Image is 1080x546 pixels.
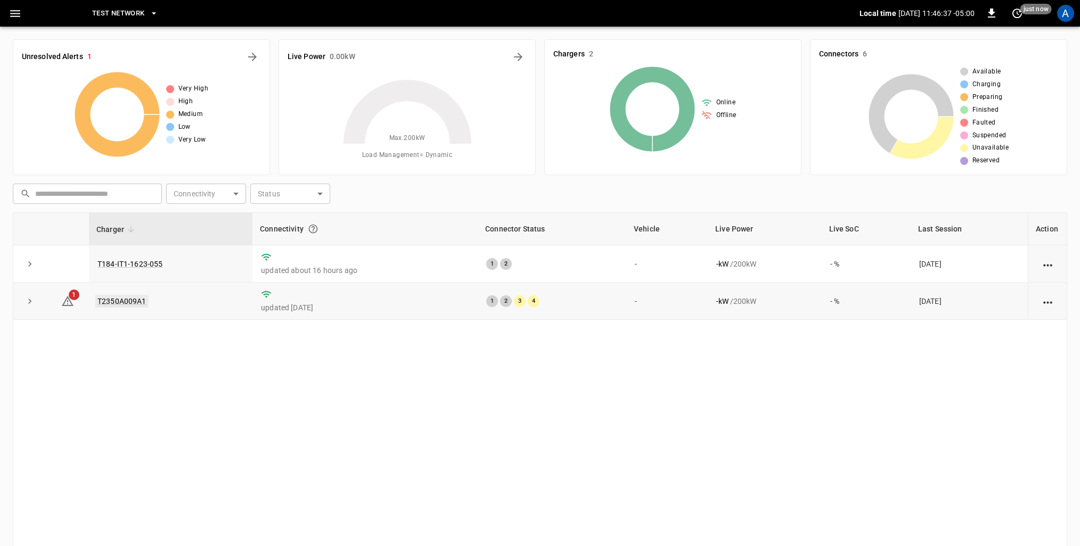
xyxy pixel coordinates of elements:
[1057,5,1074,22] div: profile-icon
[860,8,896,19] p: Local time
[96,223,138,236] span: Charger
[330,51,355,63] h6: 0.00 kW
[716,259,729,269] p: - kW
[244,48,261,65] button: All Alerts
[500,258,512,270] div: 2
[863,48,867,60] h6: 6
[819,48,858,60] h6: Connectors
[911,213,1028,245] th: Last Session
[716,259,813,269] div: / 200 kW
[708,213,821,245] th: Live Power
[288,51,325,63] h6: Live Power
[22,51,83,63] h6: Unresolved Alerts
[716,296,729,307] p: - kW
[911,283,1028,320] td: [DATE]
[716,110,737,121] span: Offline
[22,256,38,272] button: expand row
[972,92,1003,103] span: Preparing
[822,213,911,245] th: Live SoC
[716,296,813,307] div: / 200 kW
[822,245,911,283] td: - %
[261,265,469,276] p: updated about 16 hours ago
[486,258,498,270] div: 1
[514,295,526,307] div: 3
[178,96,193,107] span: High
[178,84,209,94] span: Very High
[389,133,426,144] span: Max. 200 kW
[972,67,1001,77] span: Available
[972,105,999,115] span: Finished
[553,48,585,60] h6: Chargers
[911,245,1028,283] td: [DATE]
[972,118,996,128] span: Faulted
[92,7,144,20] span: Test Network
[972,143,1009,153] span: Unavailable
[898,8,975,19] p: [DATE] 11:46:37 -05:00
[972,155,1000,166] span: Reserved
[362,150,453,161] span: Load Management = Dynamic
[1028,213,1067,245] th: Action
[528,295,539,307] div: 4
[478,213,626,245] th: Connector Status
[626,283,708,320] td: -
[261,302,469,313] p: updated [DATE]
[716,97,735,108] span: Online
[95,295,149,308] a: T2350A009A1
[69,289,79,300] span: 1
[178,109,203,120] span: Medium
[1009,5,1026,22] button: set refresh interval
[589,48,593,60] h6: 2
[972,79,1001,90] span: Charging
[822,283,911,320] td: - %
[510,48,527,65] button: Energy Overview
[61,296,74,304] a: 1
[304,219,323,238] button: Connection between the charger and our software.
[1041,296,1054,307] div: action cell options
[1020,4,1052,14] span: just now
[260,219,470,238] div: Connectivity
[626,245,708,283] td: -
[97,260,163,268] a: T184-IT1-1623-055
[178,135,206,145] span: Very Low
[87,51,92,63] h6: 1
[22,293,38,309] button: expand row
[178,122,191,133] span: Low
[972,130,1007,141] span: Suspended
[1041,259,1054,269] div: action cell options
[88,3,162,24] button: Test Network
[486,295,498,307] div: 1
[626,213,708,245] th: Vehicle
[500,295,512,307] div: 2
